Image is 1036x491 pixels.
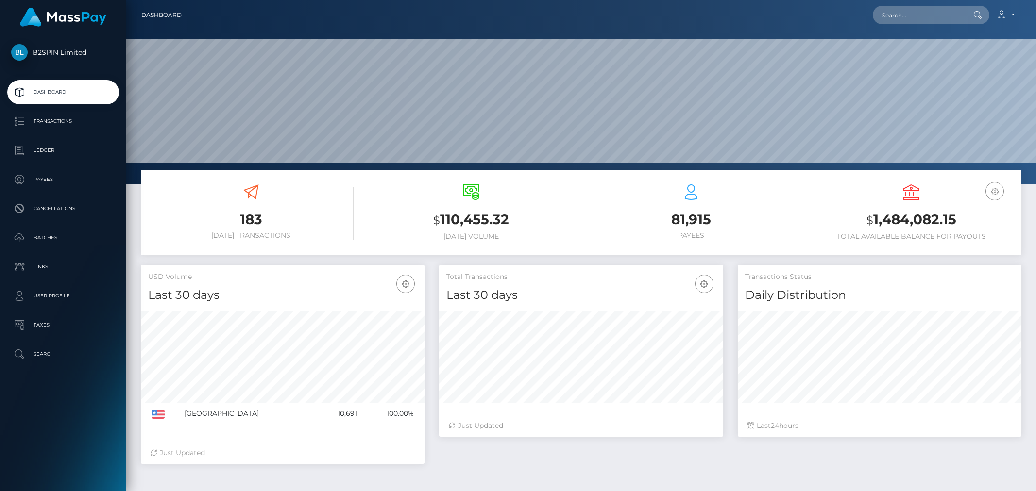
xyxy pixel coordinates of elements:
h5: Transactions Status [745,272,1014,282]
img: B2SPIN Limited [11,44,28,61]
span: B2SPIN Limited [7,48,119,57]
img: US.png [152,410,165,419]
p: Batches [11,230,115,245]
small: $ [433,213,440,227]
a: Dashboard [7,80,119,104]
div: Just Updated [151,448,415,458]
h5: USD Volume [148,272,417,282]
p: Ledger [11,143,115,158]
h3: 183 [148,210,354,229]
a: Ledger [7,138,119,163]
p: Search [11,347,115,361]
a: Payees [7,167,119,192]
h5: Total Transactions [446,272,715,282]
input: Search... [873,6,964,24]
a: Dashboard [141,5,182,25]
p: User Profile [11,289,115,303]
a: Transactions [7,109,119,133]
a: Links [7,255,119,279]
a: User Profile [7,284,119,308]
p: Taxes [11,318,115,332]
h3: 110,455.32 [368,210,574,230]
h3: 81,915 [589,210,794,229]
td: 100.00% [360,403,417,425]
h6: Payees [589,231,794,240]
a: Taxes [7,313,119,337]
a: Batches [7,226,119,250]
a: Search [7,342,119,366]
small: $ [866,213,873,227]
h3: 1,484,082.15 [809,210,1014,230]
img: MassPay Logo [20,8,106,27]
h4: Last 30 days [148,287,417,304]
div: Last hours [747,421,1012,431]
td: 10,691 [317,403,360,425]
a: Cancellations [7,196,119,221]
h6: [DATE] Volume [368,232,574,241]
p: Payees [11,172,115,187]
td: [GEOGRAPHIC_DATA] [181,403,317,425]
h6: Total Available Balance for Payouts [809,232,1014,241]
p: Links [11,260,115,274]
div: Just Updated [449,421,713,431]
p: Cancellations [11,201,115,216]
p: Dashboard [11,85,115,99]
h4: Daily Distribution [745,287,1014,304]
h6: [DATE] Transactions [148,231,354,240]
h4: Last 30 days [446,287,715,304]
span: 24 [771,421,779,430]
p: Transactions [11,114,115,129]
